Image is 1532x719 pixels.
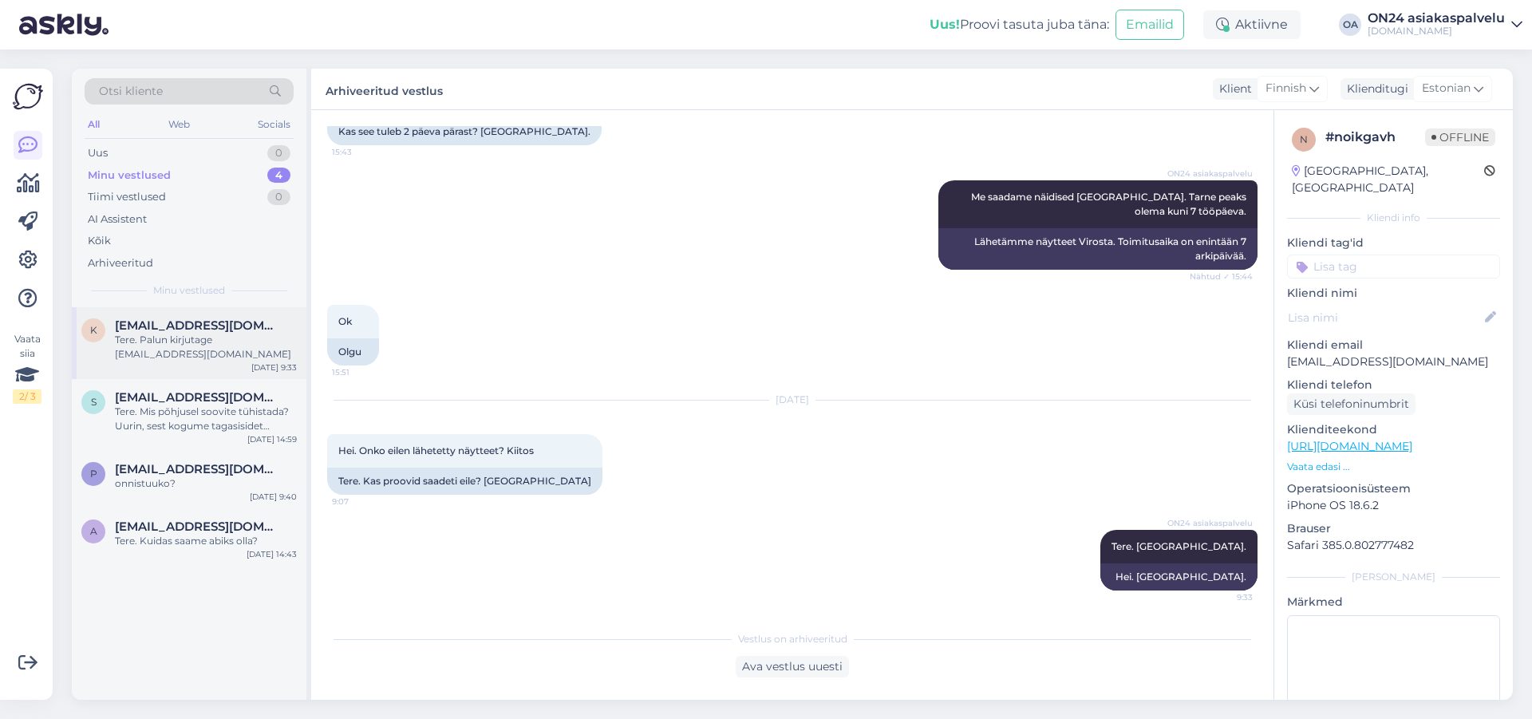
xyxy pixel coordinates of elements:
div: [PERSON_NAME] [1287,570,1500,584]
div: Proovi tasuta juba täna: [930,15,1109,34]
div: 0 [267,189,290,205]
span: satuminnimari@gmail.com [115,390,281,405]
div: 0 [267,145,290,161]
div: Lähetämme näytteet Virosta. Toimitusaika on enintään 7 arkipäivää. [938,228,1258,270]
div: All [85,114,103,135]
button: Emailid [1115,10,1184,40]
span: Minu vestlused [153,283,225,298]
b: Uus! [930,17,960,32]
img: Askly Logo [13,81,43,112]
span: Otsi kliente [99,83,163,100]
div: Klienditugi [1340,81,1408,97]
span: Offline [1425,128,1495,146]
div: Küsi telefoninumbrit [1287,393,1416,415]
p: Märkmed [1287,594,1500,610]
div: [GEOGRAPHIC_DATA], [GEOGRAPHIC_DATA] [1292,163,1484,196]
p: Kliendi tag'id [1287,235,1500,251]
div: [DATE] [327,393,1258,407]
div: OA [1339,14,1361,36]
div: [DOMAIN_NAME] [1368,25,1505,38]
div: Web [165,114,193,135]
div: Tere. Kuidas saame abiks olla? [115,534,297,548]
span: ON24 asiakaspalvelu [1167,168,1253,180]
div: Tere. Mis põhjusel soovite tühistada? Uurin, sest kogume tagasisidet seoses tühistustega. [115,405,297,433]
div: Hei. [GEOGRAPHIC_DATA]. [1100,563,1258,591]
p: Klienditeekond [1287,421,1500,438]
span: Nähtud ✓ 15:44 [1190,271,1253,282]
span: p [90,468,97,480]
div: Uus [88,145,108,161]
div: Olgu [327,338,379,365]
div: Klient [1213,81,1252,97]
p: Kliendi nimi [1287,285,1500,302]
p: Operatsioonisüsteem [1287,480,1500,497]
span: kristianmanz@yahoo.de [115,318,281,333]
span: Vestlus on arhiveeritud [738,632,847,646]
span: Ok [338,315,352,327]
span: n [1300,133,1308,145]
p: Kliendi telefon [1287,377,1500,393]
span: Me saadame näidised [GEOGRAPHIC_DATA]. Tarne peaks olema kuni 7 tööpäeva. [971,191,1249,217]
div: 4 [267,168,290,184]
a: [URL][DOMAIN_NAME] [1287,439,1412,453]
span: 15:51 [332,366,392,378]
div: Minu vestlused [88,168,171,184]
div: AI Assistent [88,211,147,227]
a: ON24 asiakaspalvelu[DOMAIN_NAME] [1368,12,1522,38]
span: 15:43 [332,146,392,158]
div: onnistuuko? [115,476,297,491]
p: Kliendi email [1287,337,1500,354]
p: Brauser [1287,520,1500,537]
div: Vaata siia [13,332,41,404]
span: A [90,525,97,537]
input: Lisa nimi [1288,309,1482,326]
div: Tere. Kas proovid saadeti eile? [GEOGRAPHIC_DATA] [327,468,602,495]
span: Hei. Onko eilen lähetetty näytteet? Kiitos [338,444,534,456]
div: ON24 asiakaspalvelu [1368,12,1505,25]
span: k [90,324,97,336]
p: iPhone OS 18.6.2 [1287,497,1500,514]
div: Ava vestlus uuesti [736,656,849,678]
div: [DATE] 9:33 [251,361,297,373]
label: Arhiveeritud vestlus [326,78,443,100]
div: [DATE] 9:40 [250,491,297,503]
div: Tere. Palun kirjutage [EMAIL_ADDRESS][DOMAIN_NAME] [115,333,297,361]
span: 9:07 [332,496,392,508]
div: Arhiveeritud [88,255,153,271]
span: piia.pykke@gmail.com [115,462,281,476]
div: Kõik [88,233,111,249]
span: Estonian [1422,80,1471,97]
div: # noikgavh [1325,128,1425,147]
p: [EMAIL_ADDRESS][DOMAIN_NAME] [1287,354,1500,370]
span: Tere. [GEOGRAPHIC_DATA]. [1111,540,1246,552]
div: Socials [255,114,294,135]
p: Vaata edasi ... [1287,460,1500,474]
p: Safari 385.0.802777482 [1287,537,1500,554]
input: Lisa tag [1287,255,1500,279]
span: ON24 asiakaspalvelu [1167,517,1253,529]
div: Kliendi info [1287,211,1500,225]
span: s [91,396,97,408]
span: Asta.veiler@gmail.com [115,519,281,534]
span: Finnish [1265,80,1306,97]
div: Tiimi vestlused [88,189,166,205]
div: [DATE] 14:59 [247,433,297,445]
span: 9:33 [1193,591,1253,603]
div: Aktiivne [1203,10,1301,39]
div: 2 / 3 [13,389,41,404]
div: [DATE] 14:43 [247,548,297,560]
